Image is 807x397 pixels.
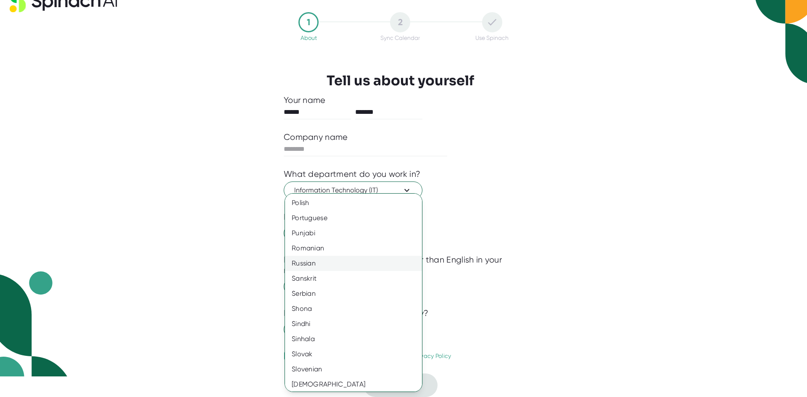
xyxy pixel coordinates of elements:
div: Slovenian [285,362,428,377]
div: Sanskrit [285,271,428,286]
div: Punjabi [285,226,428,241]
div: Romanian [285,241,428,256]
div: Slovak [285,347,428,362]
div: Portuguese [285,210,428,226]
div: Serbian [285,286,428,301]
div: Polish [285,195,428,210]
div: Sinhala [285,331,428,347]
div: Russian [285,256,428,271]
div: Shona [285,301,428,316]
div: Sindhi [285,316,428,331]
div: [DEMOGRAPHIC_DATA] [285,377,428,392]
